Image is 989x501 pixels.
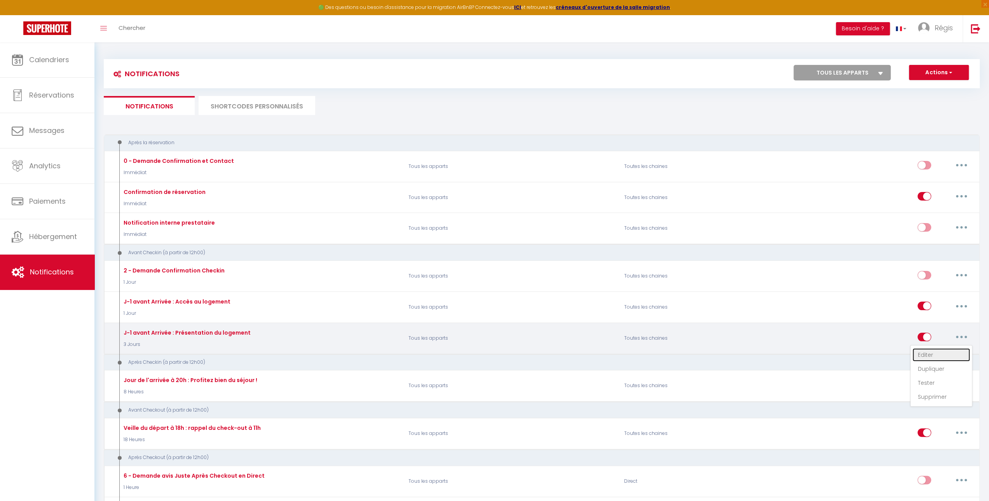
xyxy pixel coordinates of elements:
[403,155,619,178] p: Tous les apparts
[122,310,230,317] p: 1 Jour
[556,4,670,10] a: créneaux d'ouverture de la salle migration
[23,21,71,35] img: Super Booking
[122,266,225,275] div: 2 - Demande Confirmation Checkin
[29,196,66,206] span: Paiements
[110,65,180,82] h3: Notifications
[122,169,234,176] p: Immédiat
[619,186,762,209] div: Toutes les chaines
[403,375,619,397] p: Tous les apparts
[619,155,762,178] div: Toutes les chaines
[912,362,970,375] a: Dupliquer
[619,217,762,240] div: Toutes les chaines
[30,267,74,277] span: Notifications
[122,388,257,396] p: 8 Heures
[122,376,257,384] div: Jour de l'arrivée à 20h : Profitez bien du séjour !
[403,217,619,240] p: Tous les apparts
[619,296,762,318] div: Toutes les chaines
[122,231,215,238] p: Immédiat
[619,470,762,492] div: Direct
[403,296,619,318] p: Tous les apparts
[122,328,251,337] div: J-1 avant Arrivée : Présentation du logement
[935,23,953,33] span: Régis
[619,265,762,288] div: Toutes les chaines
[29,126,65,135] span: Messages
[122,424,261,432] div: Veille du départ à 18h : rappel du check-out à 11h
[111,407,956,414] div: Avant Checkout (à partir de 12h00)
[122,218,215,227] div: Notification interne prestataire
[122,341,251,348] p: 3 Jours
[403,422,619,445] p: Tous les apparts
[403,186,619,209] p: Tous les apparts
[6,3,30,26] button: Ouvrir le widget de chat LiveChat
[971,24,980,33] img: logout
[122,188,206,196] div: Confirmation de réservation
[122,157,234,165] div: 0 - Demande Confirmation et Contact
[403,327,619,349] p: Tous les apparts
[199,96,315,115] li: SHORTCODES PERSONNALISÉS
[122,436,261,443] p: 18 Heures
[104,96,195,115] li: Notifications
[918,22,930,34] img: ...
[912,376,970,389] a: Tester
[122,279,225,286] p: 1 Jour
[619,422,762,445] div: Toutes les chaines
[29,161,61,171] span: Analytics
[912,390,970,403] a: Supprimer
[119,24,145,32] span: Chercher
[514,4,521,10] a: ICI
[619,327,762,349] div: Toutes les chaines
[122,471,265,480] div: 6 - Demande avis Juste Après Checkout en Direct
[29,55,69,65] span: Calendriers
[111,454,956,461] div: Après Checkout (à partir de 12h00)
[619,375,762,397] div: Toutes les chaines
[912,348,970,361] a: Editer
[29,232,77,241] span: Hébergement
[836,22,890,35] button: Besoin d'aide ?
[111,359,956,366] div: Après Checkin (à partir de 12h00)
[909,65,969,80] button: Actions
[29,90,74,100] span: Réservations
[113,15,151,42] a: Chercher
[403,265,619,288] p: Tous les apparts
[122,200,206,208] p: Immédiat
[122,297,230,306] div: J-1 avant Arrivée : Accès au logement
[122,484,265,491] p: 1 Heure
[111,249,956,257] div: Avant Checkin (à partir de 12h00)
[912,15,963,42] a: ... Régis
[403,470,619,492] p: Tous les apparts
[111,139,956,147] div: Après la réservation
